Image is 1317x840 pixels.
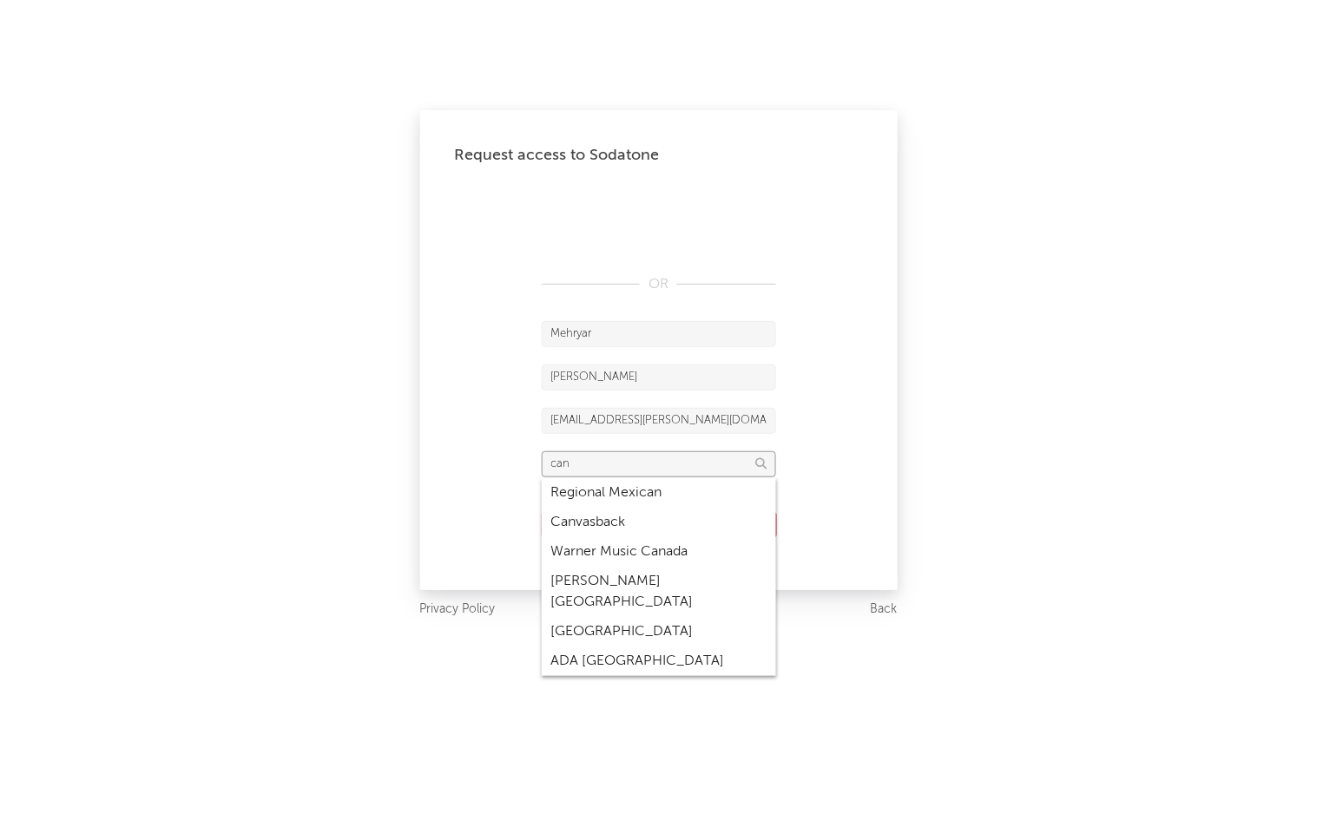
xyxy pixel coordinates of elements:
[542,508,776,537] div: Canvasback
[871,599,898,620] a: Back
[455,145,863,166] div: Request access to Sodatone
[542,567,776,617] div: [PERSON_NAME] [GEOGRAPHIC_DATA]
[542,274,776,295] div: OR
[542,646,776,676] div: ADA [GEOGRAPHIC_DATA]
[542,451,776,477] input: Division
[542,617,776,646] div: [GEOGRAPHIC_DATA]
[420,599,496,620] a: Privacy Policy
[542,478,776,508] div: Regional Mexican
[542,321,776,347] input: First Name
[542,408,776,434] input: Email
[542,364,776,390] input: Last Name
[542,537,776,567] div: Warner Music Canada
